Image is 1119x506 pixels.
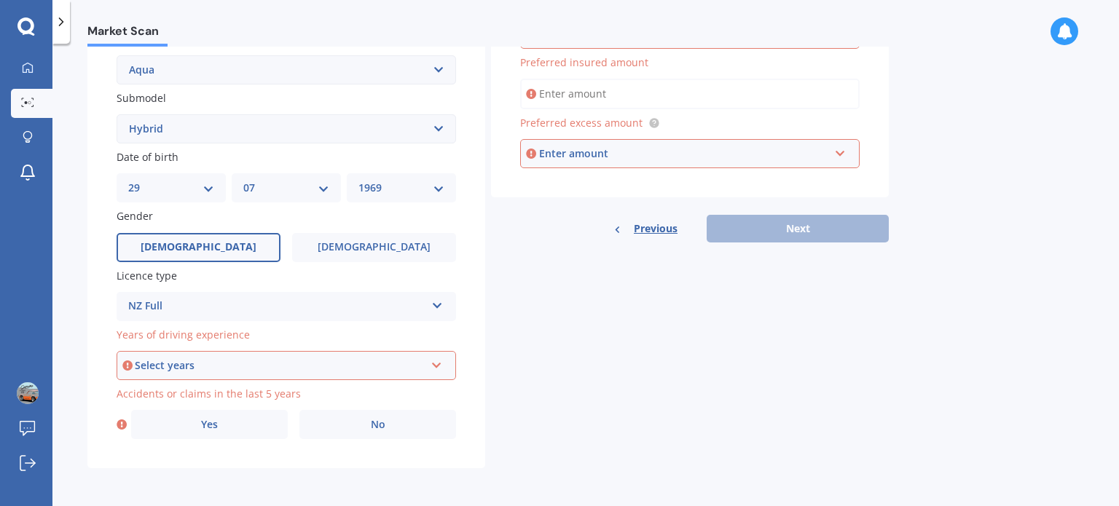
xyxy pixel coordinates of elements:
[117,210,153,224] span: Gender
[117,150,178,164] span: Date of birth
[141,241,256,253] span: [DEMOGRAPHIC_DATA]
[318,241,431,253] span: [DEMOGRAPHIC_DATA]
[117,269,177,282] span: Licence type
[17,382,39,404] img: ACg8ocI5ah7wwbBNml1d7JXp0ikplwademYiHCPrG81rz3uLgYDJrDo=s96-c
[634,218,678,240] span: Previous
[135,357,425,373] div: Select years
[117,387,301,400] span: Accidents or claims in the last 5 years
[520,55,648,69] span: Preferred insured amount
[128,298,425,315] div: NZ Full
[87,24,168,44] span: Market Scan
[117,328,250,341] span: Years of driving experience
[201,419,218,431] span: Yes
[371,419,385,431] span: No
[520,79,860,109] input: Enter amount
[539,146,829,162] div: Enter amount
[520,116,643,130] span: Preferred excess amount
[117,91,166,105] span: Submodel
